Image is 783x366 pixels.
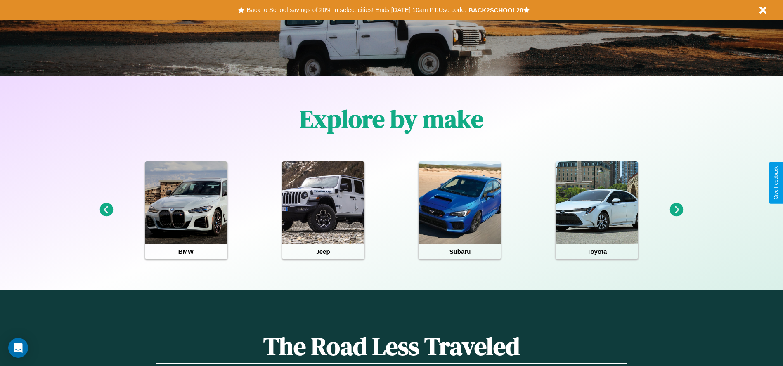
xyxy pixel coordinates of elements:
[156,329,626,364] h1: The Road Less Traveled
[419,244,501,259] h4: Subaru
[8,338,28,358] div: Open Intercom Messenger
[773,166,779,200] div: Give Feedback
[244,4,468,16] button: Back to School savings of 20% in select cities! Ends [DATE] 10am PT.Use code:
[300,102,483,136] h1: Explore by make
[145,244,227,259] h4: BMW
[468,7,523,14] b: BACK2SCHOOL20
[282,244,364,259] h4: Jeep
[556,244,638,259] h4: Toyota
